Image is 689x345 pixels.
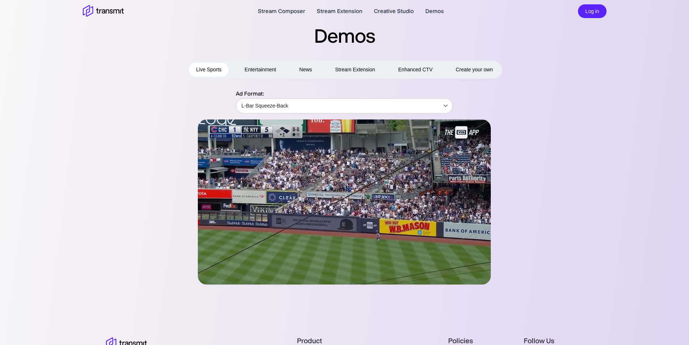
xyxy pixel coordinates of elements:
div: L-Bar Squeeze-Back [236,96,452,116]
button: Entertainment [237,63,283,77]
a: Stream Composer [258,7,305,16]
button: Log in [578,4,606,18]
button: Live Sports [189,63,229,77]
button: Create your own [448,63,500,77]
a: Creative Studio [374,7,414,16]
a: Stream Extension [317,7,362,16]
span: Create your own [456,65,493,74]
a: Log in [578,7,606,14]
button: News [292,63,319,77]
button: Stream Extension [328,63,383,77]
a: Demos [425,7,444,16]
p: Ad Format: [236,89,453,98]
h2: Demos [67,23,622,49]
button: Enhanced CTV [391,63,440,77]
